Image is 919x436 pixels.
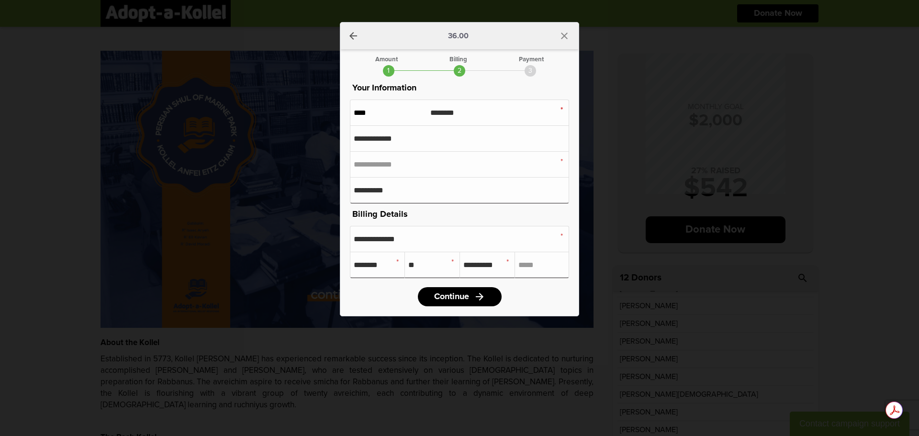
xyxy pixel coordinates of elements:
i: arrow_forward [474,291,485,302]
p: Billing Details [350,208,569,221]
i: close [559,30,570,42]
p: Your Information [350,81,569,95]
div: 1 [383,65,394,77]
div: 2 [454,65,465,77]
a: Continuearrow_forward [418,287,502,306]
div: Billing [449,56,467,63]
div: Payment [519,56,544,63]
a: arrow_back [347,30,359,42]
span: Continue [434,292,469,301]
p: 36.00 [448,32,469,40]
div: 3 [525,65,536,77]
div: Amount [375,56,398,63]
